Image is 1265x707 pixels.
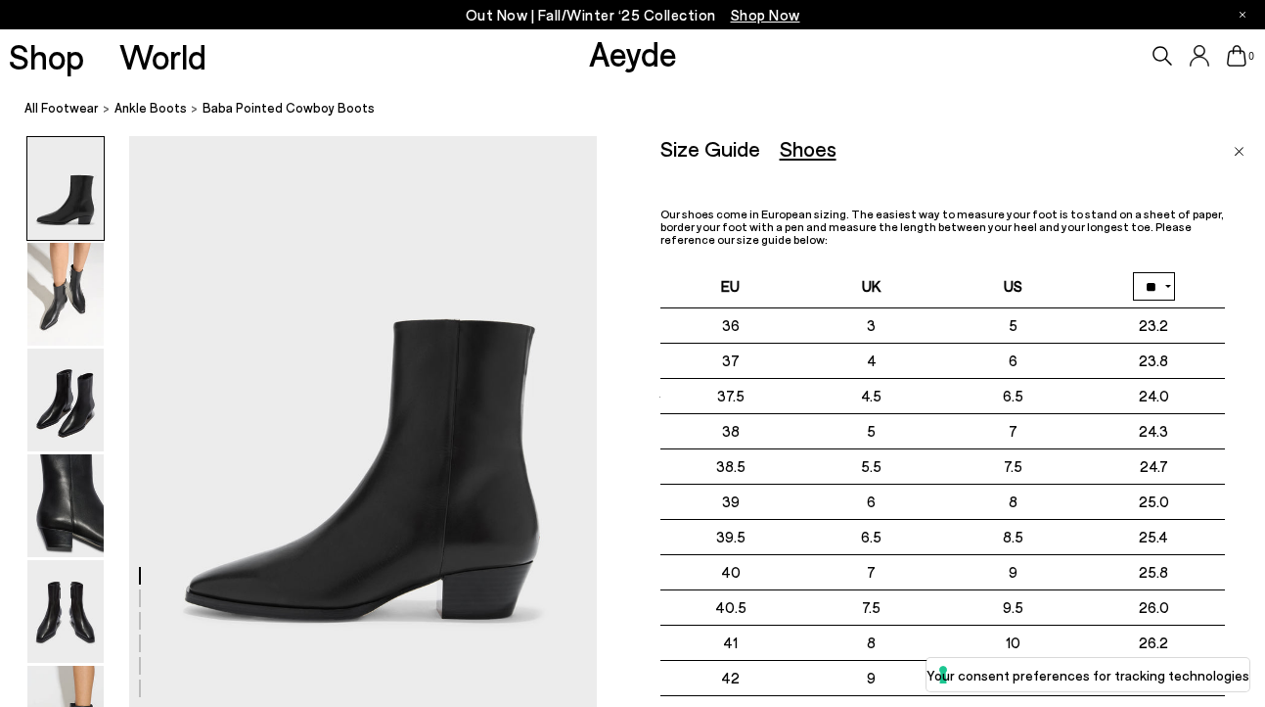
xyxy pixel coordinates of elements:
td: 6 [942,343,1083,378]
p: Our shoes come in European sizing. The easiest way to measure your foot is to stand on a sheet of... [660,208,1225,247]
td: 39.5 [660,519,801,554]
td: 9 [801,660,942,695]
td: 42 [660,660,801,695]
td: 4 [801,343,942,378]
a: Shop [9,39,84,73]
td: 10 [942,625,1083,660]
td: 23.2 [1083,307,1224,343]
a: ankle boots [114,98,187,118]
a: 0 [1227,45,1246,67]
td: 37 [660,343,801,378]
td: 7.5 [942,448,1083,484]
a: Close [1234,136,1244,160]
td: 9 [942,554,1083,589]
a: All Footwear [24,98,99,118]
td: 25.4 [1083,519,1224,554]
td: 37.5 [660,378,801,413]
td: 6 [801,484,942,519]
td: 8 [942,484,1083,519]
button: Your consent preferences for tracking technologies [926,658,1249,691]
td: 38.5 [660,448,801,484]
td: 23.8 [1083,343,1224,378]
span: Navigate to /collections/new-in [731,6,800,24]
nav: breadcrumb [24,82,1265,136]
td: 24.7 [1083,448,1224,484]
span: Baba Pointed Cowboy Boots [203,98,375,118]
td: 5 [942,307,1083,343]
td: 5 [801,413,942,448]
th: US [942,266,1083,308]
label: Your consent preferences for tracking technologies [926,665,1249,685]
td: 38 [660,413,801,448]
td: 7.5 [801,589,942,625]
td: 6.5 [801,519,942,554]
span: 0 [1246,51,1256,62]
span: ankle boots [114,100,187,116]
img: Baba Pointed Cowboy Boots - Image 3 [27,349,104,451]
td: 5.5 [801,448,942,484]
td: 25.0 [1083,484,1224,519]
td: 9.5 [942,589,1083,625]
td: 7 [801,554,942,589]
td: 24.0 [1083,378,1224,413]
td: 7 [942,413,1083,448]
td: 41 [660,625,801,660]
img: Baba Pointed Cowboy Boots - Image 1 [27,137,104,240]
div: Size Guide [660,136,760,161]
td: 39 [660,484,801,519]
p: Out Now | Fall/Winter ‘25 Collection [466,3,800,27]
td: 24.3 [1083,413,1224,448]
th: UK [801,266,942,308]
td: 8.5 [942,519,1083,554]
td: 26.0 [1083,589,1224,625]
td: 40 [660,554,801,589]
td: 36 [660,307,801,343]
img: Baba Pointed Cowboy Boots - Image 2 [27,243,104,346]
td: 6.5 [942,378,1083,413]
td: 25.8 [1083,554,1224,589]
td: 3 [801,307,942,343]
td: 26.2 [1083,625,1224,660]
a: Aeyde [589,32,677,73]
div: Shoes [780,136,836,161]
a: World [119,39,206,73]
th: EU [660,266,801,308]
img: Baba Pointed Cowboy Boots - Image 5 [27,560,104,663]
td: 4.5 [801,378,942,413]
img: Baba Pointed Cowboy Boots - Image 4 [27,454,104,557]
td: 40.5 [660,589,801,625]
td: 8 [801,625,942,660]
